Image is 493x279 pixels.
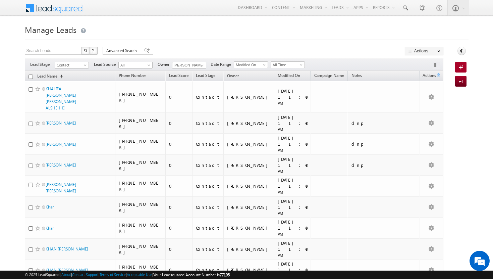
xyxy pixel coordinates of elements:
a: [PERSON_NAME] [PERSON_NAME] [46,182,76,193]
span: (sorted ascending) [57,74,63,79]
div: [DATE] 11:43 AM [278,240,308,258]
div: Contact [196,246,220,252]
a: Khan [46,226,55,231]
a: Contact [55,62,89,68]
a: Notes [348,72,365,81]
span: Contact [55,62,87,68]
div: Contact [196,183,220,189]
span: Lead Stage [196,73,215,78]
div: [PHONE_NUMBER] [119,180,162,192]
a: Campaign Name [311,72,347,81]
a: [PERSON_NAME] [46,142,76,147]
span: Owner [158,61,172,67]
div: [DATE] 11:43 AM [278,156,308,174]
div: [DATE] 11:43 AM [278,261,308,279]
span: dnp [351,120,363,126]
a: KHAN [PERSON_NAME] [46,268,88,273]
span: © 2025 LeadSquared | | | | | [25,272,230,278]
span: Lead Source [94,61,118,67]
a: KHALIFA [PERSON_NAME] [PERSON_NAME] ALSHEHHI [46,86,76,110]
a: Lead Name(sorted ascending) [34,72,66,81]
div: 0 [169,183,189,189]
div: Contact [196,162,220,168]
div: [PERSON_NAME] [227,94,271,100]
span: All [119,62,151,68]
div: [DATE] 11:43 AM [278,219,308,237]
a: Acceptable Use [127,272,152,277]
div: [PHONE_NUMBER] [119,201,162,213]
span: Your Leadsquared Account Number is [153,272,230,277]
div: [PHONE_NUMBER] [119,159,162,171]
a: Show All Items [197,62,206,69]
div: [PHONE_NUMBER] [119,243,162,255]
a: All Time [271,61,305,68]
a: [PERSON_NAME] [46,162,76,168]
span: Date Range [211,61,234,67]
span: All Time [271,62,303,68]
span: Owner [227,73,239,78]
span: 77195 [220,272,230,277]
input: Type to Search [172,62,206,68]
span: Manage Leads [25,24,76,35]
div: 0 [169,246,189,252]
button: Actions [405,47,443,55]
a: Terms of Service [100,272,126,277]
div: 0 [169,141,189,147]
div: [PHONE_NUMBER] [119,222,162,234]
div: [DATE] 11:43 AM [278,114,308,132]
img: Search [84,49,87,52]
a: Modified On [234,61,268,68]
span: Modified On [234,62,266,68]
a: [PERSON_NAME] [46,121,76,126]
input: Check all records [29,75,33,79]
div: 0 [169,204,189,210]
div: Contact [196,225,220,231]
div: [DATE] 11:43 AM [278,198,308,216]
div: [PERSON_NAME] [227,120,271,126]
span: Actions [420,72,436,81]
div: [PHONE_NUMBER] [119,138,162,150]
span: dnp [351,141,363,147]
div: [DATE] 11:43 AM [278,135,308,153]
a: Khan [46,204,55,210]
div: [PERSON_NAME] [227,162,271,168]
span: Modified On [278,73,300,78]
a: All [118,62,153,68]
div: 0 [169,267,189,273]
div: Contact [196,141,220,147]
span: ? [92,48,95,53]
div: [PERSON_NAME] [227,246,271,252]
span: Campaign Name [314,73,344,78]
button: ? [90,47,98,55]
div: [PERSON_NAME] [227,225,271,231]
div: Contact [196,204,220,210]
a: KHAN [PERSON_NAME] [46,246,88,251]
div: [PHONE_NUMBER] [119,264,162,276]
div: Contact [196,120,220,126]
div: 0 [169,120,189,126]
a: About [61,272,71,277]
div: Contact [196,267,220,273]
a: Modified On [274,72,304,81]
div: [PERSON_NAME] [227,267,271,273]
div: 0 [169,94,189,100]
div: 0 [169,162,189,168]
a: Contact Support [72,272,99,277]
div: [DATE] 11:43 AM [278,88,308,106]
span: Lead Stage [30,61,55,67]
span: Phone Number [119,73,146,78]
div: 0 [169,225,189,231]
div: [PERSON_NAME] [227,183,271,189]
span: Lead Score [169,73,188,78]
a: Phone Number [115,72,149,81]
a: Lead Stage [193,72,219,81]
div: [DATE] 11:43 AM [278,177,308,195]
span: dnp [351,162,363,168]
span: Advanced Search [106,48,139,54]
div: [PERSON_NAME] [227,141,271,147]
div: [PERSON_NAME] [227,204,271,210]
div: [PHONE_NUMBER] [119,117,162,129]
a: Lead Score [166,72,192,81]
div: [PHONE_NUMBER] [119,91,162,103]
div: Contact [196,94,220,100]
